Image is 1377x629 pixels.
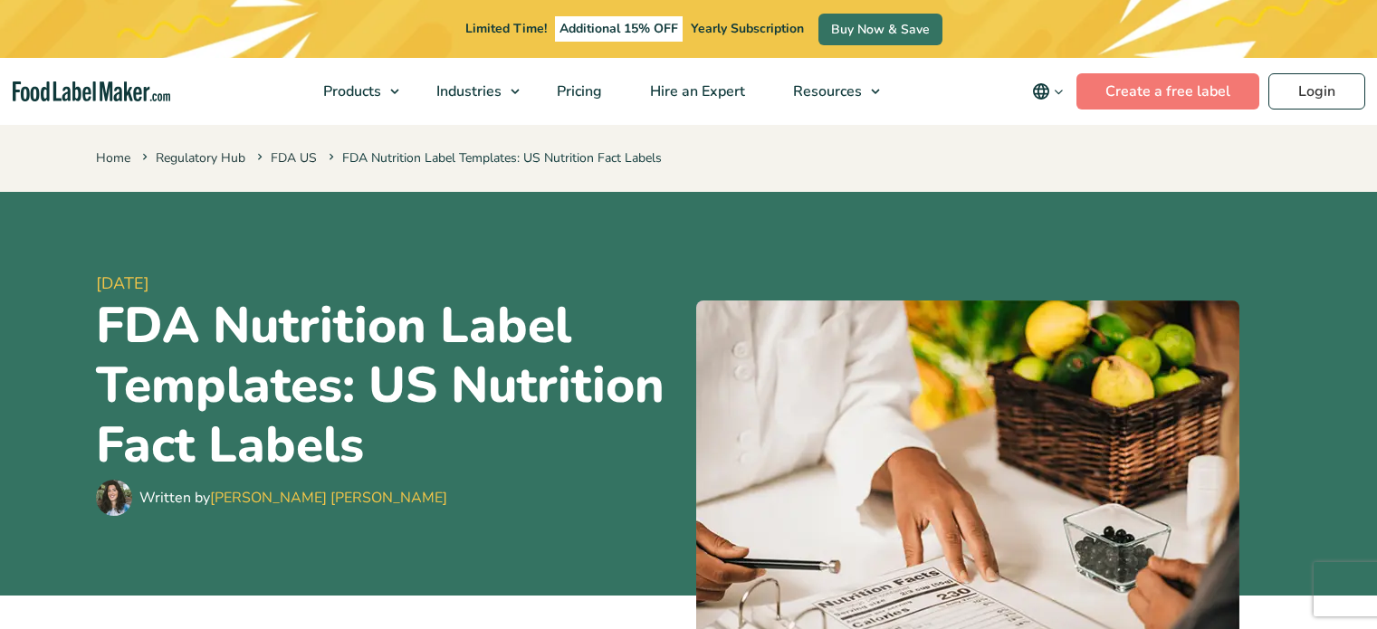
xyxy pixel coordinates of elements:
[691,20,804,37] span: Yearly Subscription
[818,14,942,45] a: Buy Now & Save
[156,149,245,167] a: Regulatory Hub
[788,81,864,101] span: Resources
[300,58,408,125] a: Products
[96,296,682,475] h1: FDA Nutrition Label Templates: US Nutrition Fact Labels
[465,20,547,37] span: Limited Time!
[1076,73,1259,110] a: Create a free label
[770,58,889,125] a: Resources
[626,58,765,125] a: Hire an Expert
[1268,73,1365,110] a: Login
[210,488,447,508] a: [PERSON_NAME] [PERSON_NAME]
[96,149,130,167] a: Home
[318,81,383,101] span: Products
[96,272,682,296] span: [DATE]
[555,16,683,42] span: Additional 15% OFF
[325,149,662,167] span: FDA Nutrition Label Templates: US Nutrition Fact Labels
[96,480,132,516] img: Maria Abi Hanna - Food Label Maker
[271,149,317,167] a: FDA US
[551,81,604,101] span: Pricing
[431,81,503,101] span: Industries
[413,58,529,125] a: Industries
[533,58,622,125] a: Pricing
[139,487,447,509] div: Written by
[645,81,747,101] span: Hire an Expert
